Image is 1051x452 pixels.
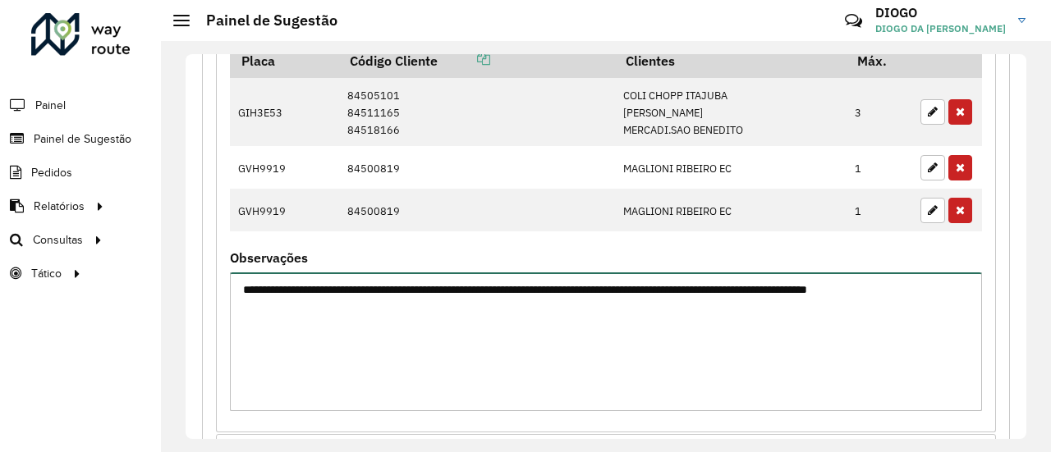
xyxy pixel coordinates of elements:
[238,204,286,218] font: GVH9919
[230,249,308,266] font: Observações
[623,162,732,176] font: MAGLIONI RIBEIRO EC
[33,234,83,246] font: Consultas
[35,99,66,112] font: Painel
[347,123,400,137] font: 84518166
[347,162,400,176] font: 84500819
[34,200,85,212] font: Relatórios
[857,53,887,69] font: Máx.
[31,167,72,179] font: Pedidos
[347,204,400,218] font: 84500819
[238,162,286,176] font: GVH9919
[238,106,282,120] font: GIH3E53
[347,89,400,103] font: 84505101
[34,133,131,145] font: Painel de Sugestão
[855,106,861,120] font: 3
[623,89,727,103] font: COLI CHOPP ITAJUBA
[438,50,490,66] a: Copiar
[836,3,871,39] a: Contato Rápido
[350,53,438,69] font: Código Cliente
[855,204,861,218] font: 1
[623,123,743,137] font: MERCADI.SAO BENEDITO
[623,106,703,120] font: [PERSON_NAME]
[206,11,337,30] font: Painel de Sugestão
[31,267,62,280] font: Tático
[875,4,917,21] font: DIOGO
[875,22,1006,34] font: DIOGO DA [PERSON_NAME]
[626,53,675,69] font: Clientes
[347,106,400,120] font: 84511165
[855,162,861,176] font: 1
[241,53,275,69] font: Placa
[623,204,732,218] font: MAGLIONI RIBEIRO EC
